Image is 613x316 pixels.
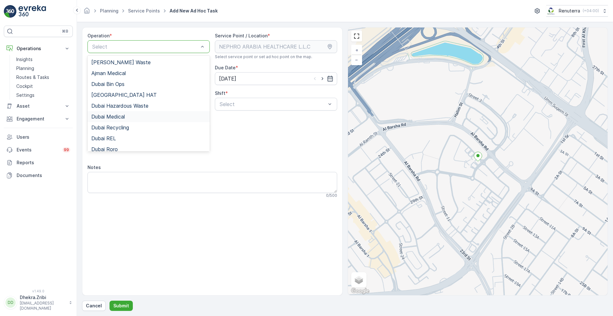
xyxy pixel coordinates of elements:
a: Events99 [4,143,73,156]
button: Renuterra(+04:00) [546,5,608,17]
input: NEPHRO ARABIA HEALTHCARE L.L.C [215,40,337,53]
span: − [355,57,358,62]
p: Insights [16,56,33,63]
a: Insights [14,55,73,64]
span: + [355,47,358,53]
p: Dhekra.Zribi [20,294,66,301]
p: Users [17,134,70,140]
img: logo_light-DOdMpM7g.png [19,5,46,18]
span: Dubai Hazardous Waste [91,103,148,109]
p: Events [17,147,59,153]
span: Dubai Roro [91,146,118,152]
button: Operations [4,42,73,55]
p: Operations [17,45,60,52]
p: Engagement [17,116,60,122]
p: Select [220,100,326,108]
a: Open this area in Google Maps (opens a new window) [350,287,371,295]
a: Zoom In [352,45,361,55]
span: Dubai Bin Ops [91,81,125,87]
a: Reports [4,156,73,169]
span: Add New Ad Hoc Task [168,8,219,14]
a: Planning [100,8,118,13]
p: Documents [17,172,70,179]
a: Documents [4,169,73,182]
label: Due Date [215,65,236,70]
label: Service Point / Location [215,33,268,38]
img: Google [350,287,371,295]
a: Zoom Out [352,55,361,65]
button: Cancel [82,301,106,311]
label: Shift [215,90,225,96]
p: Select [92,43,199,50]
p: Cockpit [16,83,33,89]
input: dd/mm/yyyy [215,72,337,85]
p: 0 / 500 [326,193,337,198]
span: [GEOGRAPHIC_DATA] HAT [91,92,157,98]
a: Cockpit [14,82,73,91]
span: Dubai Recycling [91,125,129,130]
p: Submit [113,303,129,309]
div: DD [5,297,16,308]
label: Notes [87,165,101,170]
a: Planning [14,64,73,73]
img: logo [4,5,17,18]
a: Routes & Tasks [14,73,73,82]
span: Select service point or set ad hoc point on the map. [215,54,312,59]
p: ⌘B [62,29,68,34]
a: Layers [352,273,366,287]
p: Cancel [86,303,102,309]
p: Planning [16,65,34,72]
a: Homepage [83,10,90,15]
p: Settings [16,92,34,98]
a: Users [4,131,73,143]
a: View Fullscreen [352,31,361,41]
label: Operation [87,33,110,38]
span: Dubai REL [91,135,116,141]
p: Asset [17,103,60,109]
button: Submit [110,301,133,311]
span: Dubai Medical [91,114,125,119]
span: v 1.49.0 [4,289,73,293]
p: Reports [17,159,70,166]
span: Ajman Medical [91,70,126,76]
a: Settings [14,91,73,100]
button: DDDhekra.Zribi[EMAIL_ADDRESS][DOMAIN_NAME] [4,294,73,311]
button: Asset [4,100,73,112]
span: [PERSON_NAME] Waste [91,59,151,65]
button: Engagement [4,112,73,125]
p: Routes & Tasks [16,74,49,81]
p: Renuterra [559,8,580,14]
p: [EMAIL_ADDRESS][DOMAIN_NAME] [20,301,66,311]
p: 99 [64,147,69,152]
p: ( +04:00 ) [583,8,599,13]
a: Service Points [128,8,160,13]
img: Screenshot_2024-07-26_at_13.33.01.png [546,7,556,14]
